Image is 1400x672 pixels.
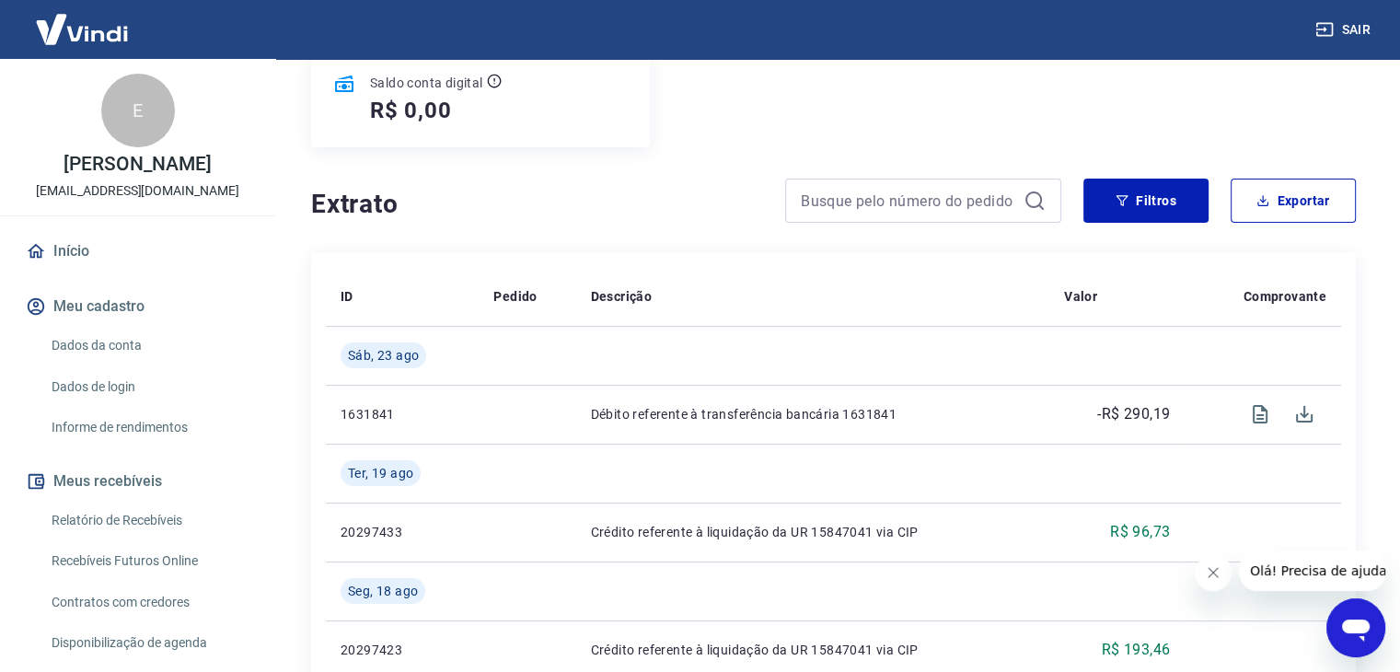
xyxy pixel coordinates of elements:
[801,187,1016,214] input: Busque pelo número do pedido
[64,155,211,174] p: [PERSON_NAME]
[341,287,353,306] p: ID
[22,1,142,57] img: Vindi
[1231,179,1356,223] button: Exportar
[1102,639,1171,661] p: R$ 193,46
[341,523,464,541] p: 20297433
[44,502,253,539] a: Relatório de Recebíveis
[22,461,253,502] button: Meus recebíveis
[1064,287,1097,306] p: Valor
[1083,179,1209,223] button: Filtros
[591,405,1036,423] p: Débito referente à transferência bancária 1631841
[370,74,483,92] p: Saldo conta digital
[44,368,253,406] a: Dados de login
[22,231,253,272] a: Início
[1238,392,1282,436] span: Visualizar
[591,287,653,306] p: Descrição
[493,287,537,306] p: Pedido
[44,327,253,365] a: Dados da conta
[1312,13,1378,47] button: Sair
[348,582,418,600] span: Seg, 18 ago
[36,181,239,201] p: [EMAIL_ADDRESS][DOMAIN_NAME]
[591,523,1036,541] p: Crédito referente à liquidação da UR 15847041 via CIP
[348,346,419,365] span: Sáb, 23 ago
[44,542,253,580] a: Recebíveis Futuros Online
[1097,403,1170,425] p: -R$ 290,19
[101,74,175,147] div: E
[1244,287,1326,306] p: Comprovante
[370,96,452,125] h5: R$ 0,00
[1239,550,1385,591] iframe: Mensagem da empresa
[44,624,253,662] a: Disponibilização de agenda
[11,13,155,28] span: Olá! Precisa de ajuda?
[44,409,253,446] a: Informe de rendimentos
[311,186,763,223] h4: Extrato
[341,405,464,423] p: 1631841
[22,286,253,327] button: Meu cadastro
[1195,554,1232,591] iframe: Fechar mensagem
[591,641,1036,659] p: Crédito referente à liquidação da UR 15847041 via CIP
[341,641,464,659] p: 20297423
[1282,392,1326,436] span: Download
[1110,521,1170,543] p: R$ 96,73
[44,584,253,621] a: Contratos com credores
[1326,598,1385,657] iframe: Botão para abrir a janela de mensagens
[348,464,413,482] span: Ter, 19 ago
